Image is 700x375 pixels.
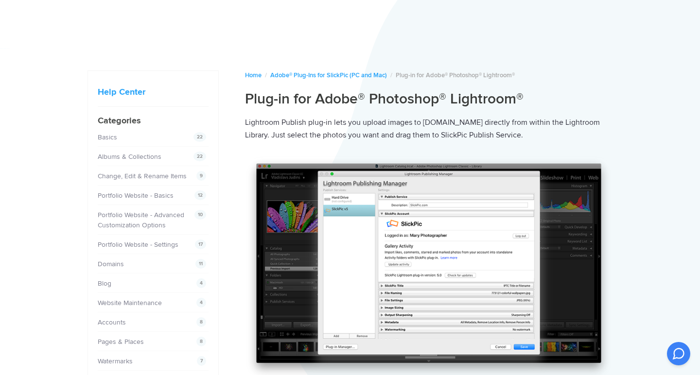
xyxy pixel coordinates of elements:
a: Change, Edit & Rename Items [98,172,187,180]
span: 7 [197,356,206,366]
a: Blog [98,279,111,288]
span: 10 [194,210,206,220]
span: / [390,71,392,79]
a: Website Maintenance [98,299,162,307]
span: 22 [193,132,206,142]
a: Albums & Collections [98,153,161,161]
span: Plug-in for Adobe® Photoshop® Lightroom® [396,71,515,79]
a: Domains [98,260,124,268]
span: 8 [196,317,206,327]
span: 11 [195,259,206,269]
span: 22 [193,152,206,161]
a: Adobe® Plug-Ins for SlickPic (PC and Mac) [270,71,387,79]
a: Portfolio Website - Basics [98,191,174,200]
a: Home [245,71,262,79]
span: 4 [196,298,206,307]
a: Watermarks [98,357,133,365]
span: 9 [196,171,206,181]
h4: Categories [98,114,209,127]
a: Portfolio Website - Settings [98,240,178,249]
a: Basics [98,133,117,141]
a: Portfolio Website - Advanced Customization Options [98,211,184,229]
span: 12 [194,190,206,200]
span: 8 [196,337,206,346]
p: Lightroom Publish plug-in lets you upload images to [DOMAIN_NAME] directly from within the Lightr... [245,116,612,142]
a: Help Center [98,86,145,97]
span: 17 [195,239,206,249]
span: 4 [196,278,206,288]
a: Accounts [98,318,126,326]
a: Pages & Places [98,338,144,346]
h1: Plug-in for Adobe® Photoshop® Lightroom® [245,90,612,108]
span: / [265,71,267,79]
